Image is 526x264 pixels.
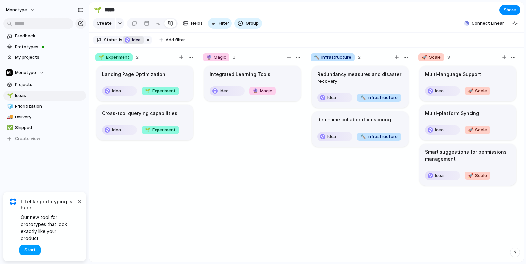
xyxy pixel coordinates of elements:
span: Lifelike prototyping is here [21,199,76,211]
span: Infrastructure [314,54,351,61]
span: Shipped [15,124,84,131]
span: Scale [468,127,487,133]
button: 🌱Experiment [140,86,181,96]
div: 🚚 [7,113,12,121]
span: Magic [253,88,272,94]
span: Share [504,7,516,13]
span: 🌱 [145,88,150,93]
div: Integrated Learning ToolsIdea🔮Magic [204,66,301,101]
h1: Landing Page Optimization [102,71,165,78]
span: Feedback [15,33,84,39]
div: Landing Page OptimizationIdea🌱Experiment [96,66,193,101]
span: 3 [447,54,450,61]
span: Status [104,37,118,43]
h1: Smart suggestions for permissions management [425,148,511,162]
span: Filter [219,20,229,27]
span: Create [97,20,112,27]
div: 🧊Prioritization [3,101,86,111]
button: 🚀Scale [463,125,492,135]
span: Idea [220,88,228,94]
span: Prototypes [15,44,84,50]
span: 🔮 [206,54,212,60]
div: Smart suggestions for permissions managementIdea🚀Scale [419,144,516,186]
span: My projects [15,54,84,61]
div: 🌱 [94,5,101,14]
div: 🧊 [7,103,12,110]
button: 🧊 [6,103,13,110]
button: 🌱 [6,92,13,99]
a: Prototypes [3,42,86,52]
h1: Integrated Learning Tools [210,71,270,78]
span: 🚀 [468,88,473,93]
a: My projects [3,52,86,62]
span: Idea [435,88,444,94]
button: 🚚 [6,114,13,120]
button: Idea [423,86,462,96]
button: Start [19,245,41,255]
span: Magic [206,54,226,61]
button: Create [93,18,115,29]
button: Idea [100,125,139,135]
span: Idea [435,172,444,179]
span: Infrastructure [360,94,398,101]
span: Idea [132,37,142,43]
span: Monotype [6,7,27,13]
a: Feedback [3,31,86,41]
span: Idea [112,88,121,94]
button: Idea [316,131,354,142]
button: Idea [123,36,144,44]
h1: Redundancy measures and disaster recovery [317,71,403,84]
button: ✅ [6,124,13,131]
span: Scale [468,172,487,179]
span: 🌱 [99,54,104,60]
button: Idea [100,86,139,96]
div: Multi-platform SyncingIdea🚀Scale [419,105,516,140]
span: Group [246,20,259,27]
span: Idea [112,127,121,133]
a: ✅Shipped [3,123,86,133]
span: Our new tool for prototypes that look exactly like your product. [21,214,76,242]
button: Share [499,5,520,15]
span: 🚀 [422,54,427,60]
button: 🚀Scale [463,170,492,181]
a: 🌱Ideas [3,91,86,101]
div: Redundancy measures and disaster recoveryIdea🔨Infrastructure [312,66,409,108]
button: Filter [208,18,232,29]
span: Idea [435,127,444,133]
span: Experiment [145,127,176,133]
div: Real-time collaboration scoringIdea🔨Infrastructure [312,111,409,147]
span: 🚀 [468,173,473,178]
span: Connect Linear [472,20,504,27]
a: 🚚Delivery [3,112,86,122]
span: Ideas [15,92,84,99]
span: 🌱 [145,127,150,132]
span: Start [24,247,36,253]
button: Fields [180,18,205,29]
span: Fields [191,20,203,27]
div: Cross-tool querying capabilitiesIdea🌱Experiment [96,105,193,140]
button: 🔮Magic [248,86,277,96]
span: 2 [358,54,361,61]
h1: Cross-tool querying capabilities [102,110,177,117]
span: Prioritization [15,103,84,110]
button: is [118,36,123,44]
span: 2 [136,54,139,61]
button: 🚀Scale [463,86,492,96]
button: Monotype [3,5,39,15]
span: Create view [15,135,40,142]
button: Dismiss [75,197,83,205]
button: Group [234,18,262,29]
span: Add filter [166,37,185,43]
h1: Real-time collaboration scoring [317,116,391,123]
span: Projects [15,82,84,88]
button: Idea [423,125,462,135]
span: Experiment [99,54,129,61]
button: Monotype [3,68,86,78]
span: 🔨 [360,134,366,139]
button: Create view [3,134,86,144]
span: Idea [327,133,336,140]
span: Infrastructure [360,133,398,140]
